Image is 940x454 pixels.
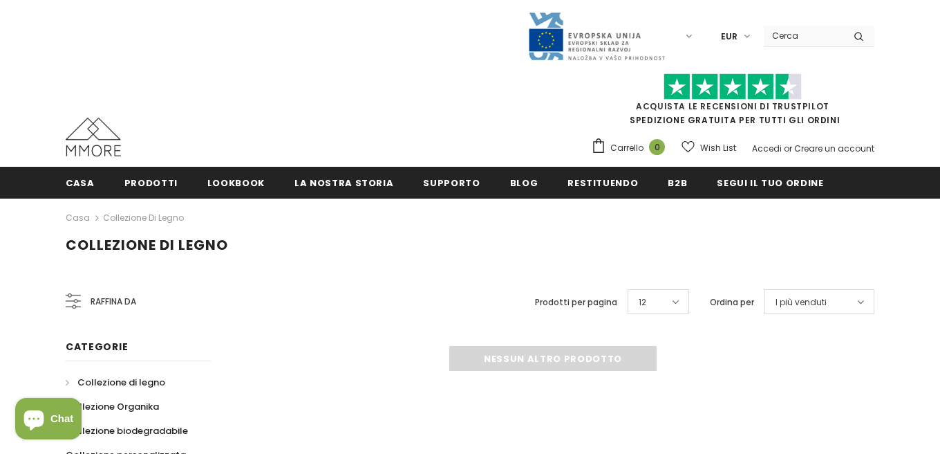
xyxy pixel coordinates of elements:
a: Creare un account [794,143,874,154]
a: Carrello 0 [591,138,672,158]
a: Lookbook [207,167,265,198]
a: Prodotti [124,167,178,198]
span: Lookbook [207,176,265,190]
span: Casa [66,176,95,190]
inbox-online-store-chat: Shopify online store chat [11,398,86,443]
img: Javni Razpis [527,11,666,62]
span: B2B [668,176,687,190]
a: Blog [510,167,538,198]
a: Collezione biodegradabile [66,419,188,443]
a: Collezione di legno [66,370,165,394]
a: La nostra storia [294,167,393,198]
span: I più venduti [775,296,827,309]
a: Accedi [752,143,782,154]
a: Restituendo [567,167,638,198]
span: Raffina da [91,294,136,309]
a: supporto [423,167,480,198]
a: Casa [66,210,90,226]
a: Acquista le recensioni di TrustPilot [636,100,829,112]
span: La nostra storia [294,176,393,190]
a: Segui il tuo ordine [717,167,823,198]
span: Categorie [66,340,128,354]
a: Javni Razpis [527,30,666,42]
img: Casi MMORE [66,118,121,156]
a: Wish List [681,136,736,160]
a: B2B [668,167,687,198]
span: EUR [721,30,737,44]
a: Casa [66,167,95,198]
span: or [784,143,792,154]
span: Blog [510,176,538,190]
input: Search Site [764,26,843,46]
span: Segui il tuo ordine [717,176,823,190]
span: Wish List [700,141,736,155]
span: Collezione di legno [77,376,165,389]
label: Prodotti per pagina [535,296,617,309]
span: supporto [423,176,480,190]
label: Ordina per [710,296,754,309]
span: 0 [649,139,665,155]
span: Restituendo [567,176,638,190]
span: Collezione Organika [66,400,159,413]
span: Collezione biodegradabile [66,424,188,437]
span: SPEDIZIONE GRATUITA PER TUTTI GLI ORDINI [591,80,874,126]
span: 12 [639,296,646,309]
span: Carrello [610,141,643,155]
img: Fidati di Pilot Stars [664,73,802,100]
span: Collezione di legno [66,235,228,255]
span: Prodotti [124,176,178,190]
a: Collezione Organika [66,394,159,419]
a: Collezione di legno [103,212,184,224]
